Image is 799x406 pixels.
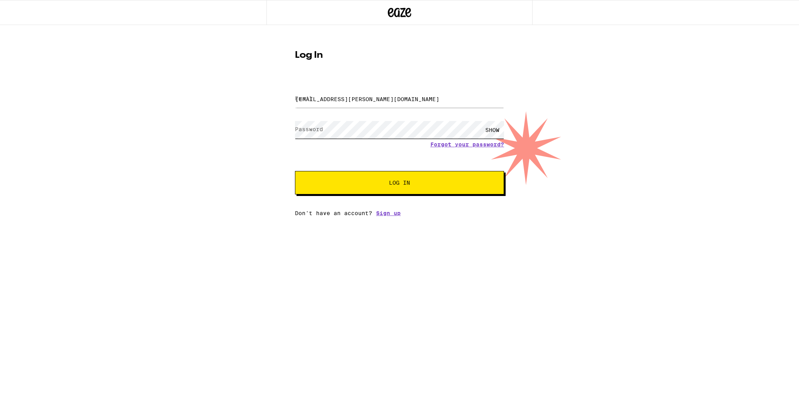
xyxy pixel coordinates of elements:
a: Forgot your password? [430,141,504,148]
h1: Log In [295,51,504,60]
div: SHOW [481,121,504,139]
button: Log In [295,171,504,194]
span: Hi. Need any help? [5,5,56,12]
a: Sign up [376,210,401,216]
span: Log In [389,180,410,185]
input: Email [295,90,504,108]
div: Don't have an account? [295,210,504,216]
label: Email [295,95,312,101]
label: Password [295,126,323,132]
